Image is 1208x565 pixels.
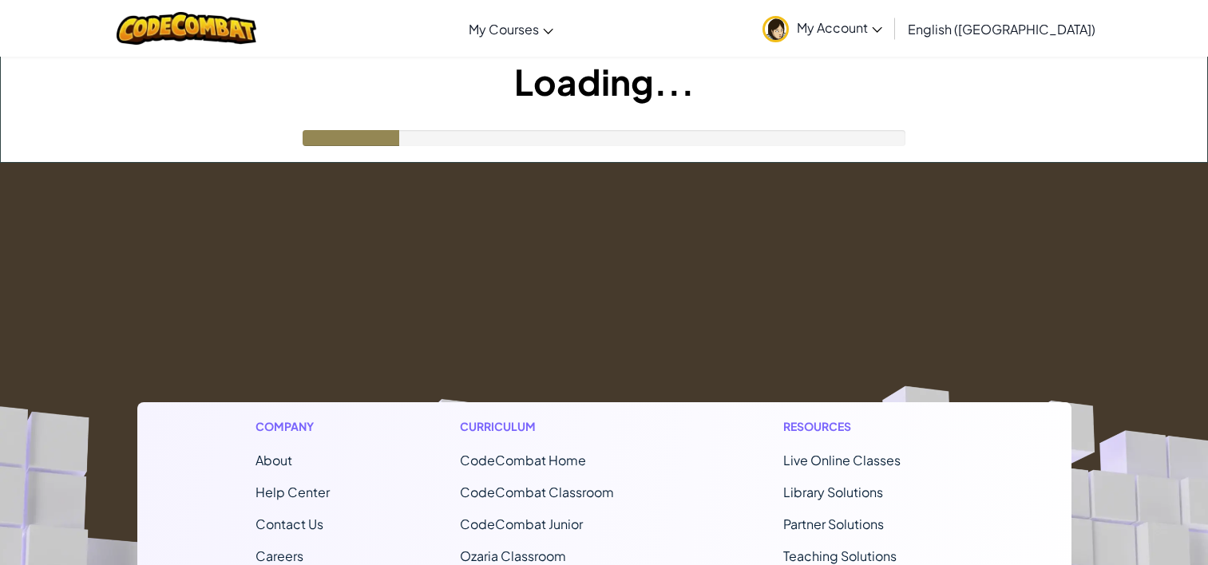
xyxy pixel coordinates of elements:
[900,7,1103,50] a: English ([GEOGRAPHIC_DATA])
[460,516,583,532] a: CodeCombat Junior
[460,418,653,435] h1: Curriculum
[783,452,901,468] a: Live Online Classes
[469,21,539,38] span: My Courses
[783,547,897,564] a: Teaching Solutions
[117,12,256,45] img: CodeCombat logo
[783,484,883,500] a: Library Solutions
[460,547,566,564] a: Ozaria Classroom
[783,516,884,532] a: Partner Solutions
[255,452,292,468] a: About
[255,547,303,564] a: Careers
[1,57,1207,106] h1: Loading...
[460,484,614,500] a: CodeCombat Classroom
[255,516,323,532] span: Contact Us
[255,418,330,435] h1: Company
[783,418,953,435] h1: Resources
[755,3,890,53] a: My Account
[797,19,882,36] span: My Account
[460,452,586,468] span: CodeCombat Home
[908,21,1095,38] span: English ([GEOGRAPHIC_DATA])
[461,7,561,50] a: My Courses
[762,16,789,42] img: avatar
[255,484,330,500] a: Help Center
